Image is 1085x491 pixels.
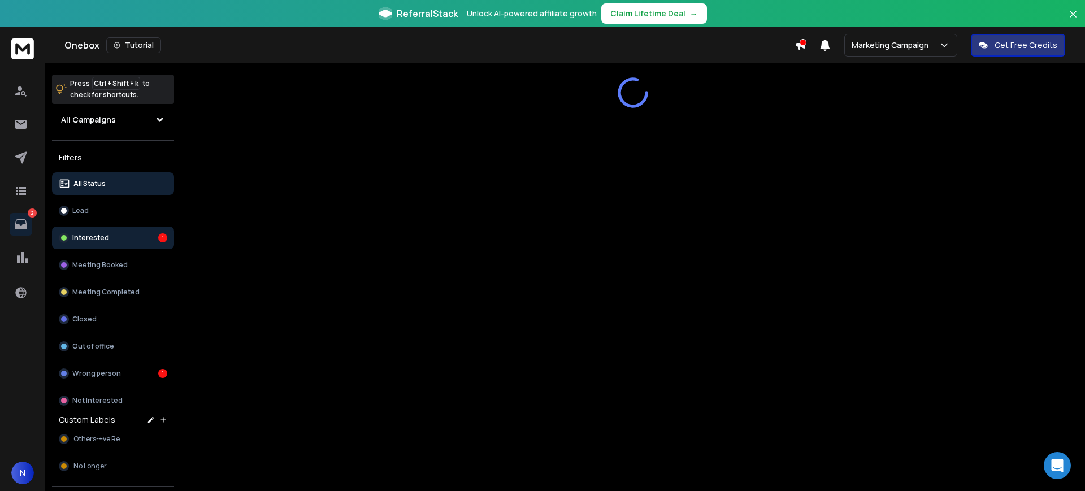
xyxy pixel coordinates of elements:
[106,37,161,53] button: Tutorial
[64,37,795,53] div: Onebox
[73,179,106,188] p: All Status
[601,3,707,24] button: Claim Lifetime Deal→
[158,369,167,378] div: 1
[11,462,34,484] button: N
[73,434,127,444] span: Others-+ve Resp
[852,40,933,51] p: Marketing Campaign
[52,428,174,450] button: Others-+ve Resp
[70,78,150,101] p: Press to check for shortcuts.
[1044,452,1071,479] div: Open Intercom Messenger
[52,254,174,276] button: Meeting Booked
[52,172,174,195] button: All Status
[995,40,1057,51] p: Get Free Credits
[72,315,97,324] p: Closed
[28,208,37,218] p: 2
[92,77,140,90] span: Ctrl + Shift + k
[52,150,174,166] h3: Filters
[52,335,174,358] button: Out of office
[52,455,174,477] button: No Longer
[59,414,115,425] h3: Custom Labels
[52,308,174,331] button: Closed
[52,281,174,303] button: Meeting Completed
[72,233,109,242] p: Interested
[72,206,89,215] p: Lead
[61,114,116,125] h1: All Campaigns
[52,362,174,385] button: Wrong person1
[72,260,128,270] p: Meeting Booked
[72,369,121,378] p: Wrong person
[72,342,114,351] p: Out of office
[467,8,597,19] p: Unlock AI-powered affiliate growth
[72,288,140,297] p: Meeting Completed
[73,462,107,471] span: No Longer
[971,34,1065,57] button: Get Free Credits
[158,233,167,242] div: 1
[72,396,123,405] p: Not Interested
[52,227,174,249] button: Interested1
[10,213,32,236] a: 2
[397,7,458,20] span: ReferralStack
[690,8,698,19] span: →
[52,108,174,131] button: All Campaigns
[52,199,174,222] button: Lead
[1066,7,1080,34] button: Close banner
[52,389,174,412] button: Not Interested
